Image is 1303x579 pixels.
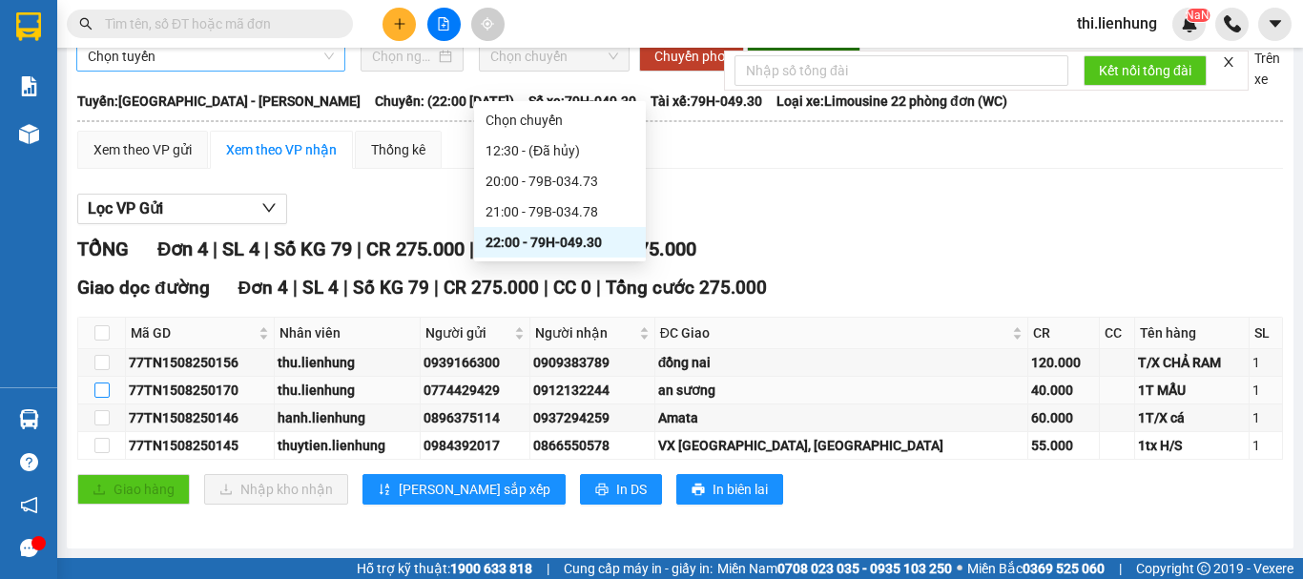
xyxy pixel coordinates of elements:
div: VX [GEOGRAPHIC_DATA], [GEOGRAPHIC_DATA] [658,435,1024,456]
span: Miền Bắc [967,558,1105,579]
span: In biên lai [713,479,768,500]
strong: 1900 633 818 [450,561,532,576]
span: aim [481,17,494,31]
button: printerIn DS [580,474,662,505]
button: Lọc VP Gửi [77,194,287,224]
div: 0774429429 [424,380,527,401]
span: Tổng cước 275.000 [606,277,767,299]
input: Tìm tên, số ĐT hoặc mã đơn [105,13,330,34]
div: Amata [658,407,1024,428]
input: Chọn ngày [372,46,435,67]
span: caret-down [1267,15,1284,32]
div: 1 [1252,435,1279,456]
span: Người gửi [425,322,510,343]
div: Chọn chuyến [474,105,646,135]
div: 120.000 [1031,352,1096,373]
div: 1T MẨU [1138,380,1246,401]
div: 55.000 [1031,435,1096,456]
span: In DS [616,479,647,500]
button: Kết nối tổng đài [1084,55,1207,86]
span: | [547,558,549,579]
div: 77TN1508250156 [129,352,271,373]
button: uploadGiao hàng [77,474,190,505]
span: | [293,277,298,299]
span: Lọc VP Gửi [88,196,163,220]
span: close [1222,55,1235,69]
td: 77TN1508250146 [126,404,275,432]
div: Xem theo VP gửi [93,139,192,160]
span: CR 275.000 [366,238,465,260]
span: Số xe: 79H-049.30 [528,91,636,112]
strong: 0369 525 060 [1023,561,1105,576]
div: 1tx H/S [1138,435,1246,456]
span: [PERSON_NAME] sắp xếp [399,479,550,500]
td: 77TN1508250156 [126,349,275,377]
span: Chọn tuyến [88,42,334,71]
div: an sương [658,380,1024,401]
button: Chuyển phơi [639,41,744,72]
span: Người nhận [535,322,634,343]
div: 1 [1252,407,1279,428]
div: 1 [1252,380,1279,401]
span: file-add [437,17,450,31]
img: logo-vxr [16,12,41,41]
img: icon-new-feature [1181,15,1198,32]
button: sort-ascending[PERSON_NAME] sắp xếp [362,474,566,505]
div: Xem theo VP nhận [226,139,337,160]
span: Chọn chuyến [490,42,618,71]
span: message [20,539,38,557]
th: CC [1100,318,1135,349]
span: | [357,238,362,260]
span: Số KG 79 [353,277,429,299]
span: Loại xe: Limousine 22 phòng đơn (WC) [776,91,1007,112]
span: Số KG 79 [274,238,352,260]
span: Đơn 4 [157,238,208,260]
strong: 0708 023 035 - 0935 103 250 [777,561,952,576]
span: Đơn 4 [238,277,289,299]
img: warehouse-icon [19,124,39,144]
div: 60.000 [1031,407,1096,428]
span: ⚪️ [957,565,962,572]
div: Thống kê [371,139,425,160]
div: 77TN1508250145 [129,435,271,456]
td: 77TN1508250170 [126,377,275,404]
span: | [434,277,439,299]
div: 77TN1508250170 [129,380,271,401]
span: Cung cấp máy in - giấy in: [564,558,713,579]
td: 77TN1508250145 [126,432,275,460]
span: Trên xe [1247,48,1288,90]
span: thi.lienhung [1062,11,1172,35]
span: | [1119,558,1122,579]
span: CC 0 [553,277,591,299]
div: 0937294259 [533,407,651,428]
span: printer [692,483,705,498]
img: solution-icon [19,76,39,96]
div: 21:00 - 79B-034.78 [486,201,634,222]
span: | [544,277,548,299]
div: 1T/X cá [1138,407,1246,428]
span: sort-ascending [378,483,391,498]
button: downloadNhập kho nhận [204,474,348,505]
div: 20:00 - 79B-034.73 [486,171,634,192]
span: plus [393,17,406,31]
span: ĐC Giao [660,322,1008,343]
span: copyright [1197,562,1210,575]
span: | [343,277,348,299]
span: notification [20,496,38,514]
span: TỔNG [77,238,129,260]
b: Tuyến: [GEOGRAPHIC_DATA] - [PERSON_NAME] [77,93,361,109]
span: question-circle [20,453,38,471]
span: Miền Nam [717,558,952,579]
span: Hỗ trợ kỹ thuật: [357,558,532,579]
div: thuytien.lienhung [278,435,417,456]
span: | [264,238,269,260]
span: | [469,238,474,260]
sup: NaN [1186,9,1210,22]
th: Nhân viên [275,318,421,349]
div: đồng nai [658,352,1024,373]
button: plus [383,8,416,41]
div: 0896375114 [424,407,527,428]
div: 12:30 - (Đã hủy) [486,140,634,161]
span: printer [595,483,609,498]
span: Chuyến: (22:00 [DATE]) [375,91,514,112]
